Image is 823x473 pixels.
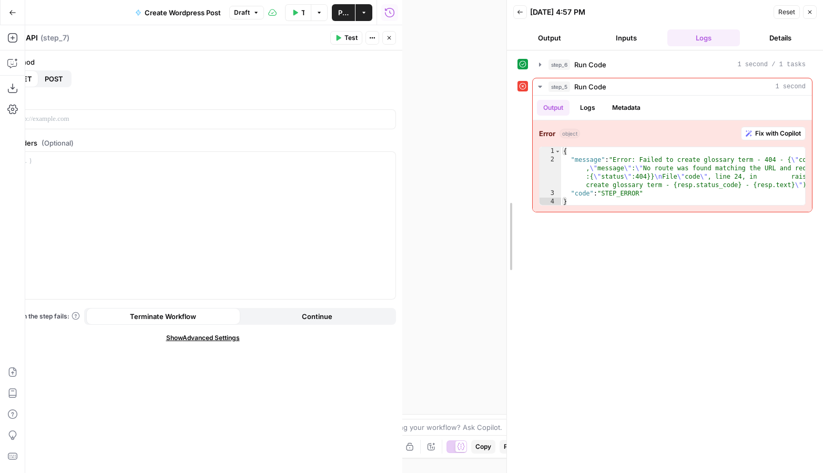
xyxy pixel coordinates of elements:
button: Test [330,31,362,45]
button: Continue [240,308,394,325]
span: Continue [302,311,332,322]
button: Copy [471,440,495,454]
span: Show Advanced Settings [166,333,240,343]
label: URL [9,96,396,106]
span: ( step_7 ) [40,33,69,43]
span: Copy [475,442,491,451]
span: Terminate Workflow [130,311,196,322]
label: Method [9,57,396,67]
button: POST [38,70,69,87]
span: Publish [338,7,349,18]
button: Paste [500,440,525,454]
label: Headers [9,138,396,148]
span: (Optional) [42,138,74,148]
button: Draft [229,6,264,19]
span: Draft [234,8,250,17]
a: When the step fails: [9,312,80,321]
button: Publish [332,4,355,21]
span: Test [344,33,358,43]
span: Test Data [301,7,304,18]
span: POST [45,74,63,84]
button: Test Data [285,4,311,21]
button: Create Wordpress Post [129,4,227,21]
span: Create Wordpress Post [145,7,221,18]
